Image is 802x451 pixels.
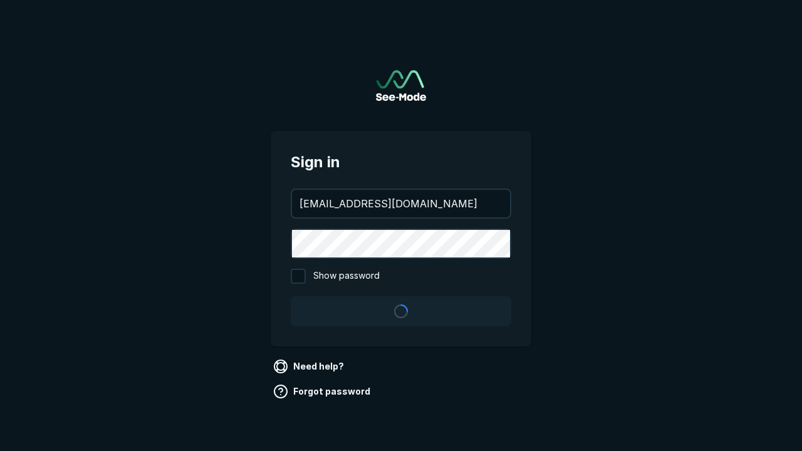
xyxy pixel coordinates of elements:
a: Forgot password [271,381,375,402]
a: Go to sign in [376,70,426,101]
img: See-Mode Logo [376,70,426,101]
span: Show password [313,269,380,284]
input: your@email.com [292,190,510,217]
a: Need help? [271,356,349,376]
span: Sign in [291,151,511,174]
